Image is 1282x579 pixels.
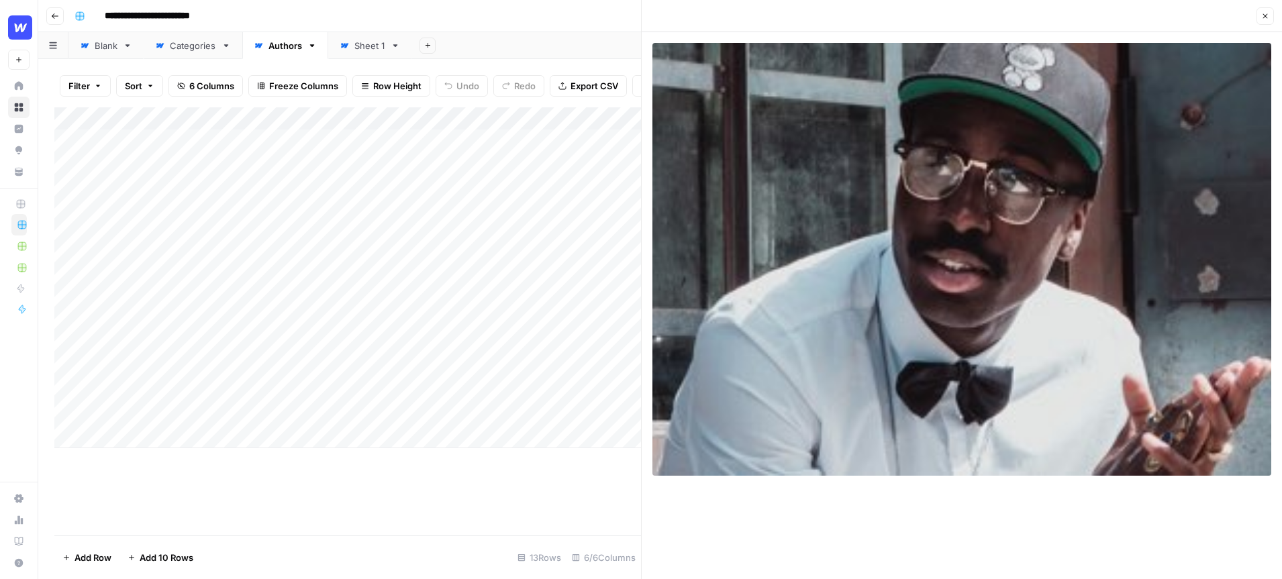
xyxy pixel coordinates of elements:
[248,75,347,97] button: Freeze Columns
[8,552,30,574] button: Help + Support
[328,32,411,59] a: Sheet 1
[95,39,117,52] div: Blank
[8,118,30,140] a: Insights
[60,75,111,97] button: Filter
[168,75,243,97] button: 6 Columns
[436,75,488,97] button: Undo
[8,75,30,97] a: Home
[54,547,119,568] button: Add Row
[8,140,30,161] a: Opportunities
[8,97,30,118] a: Browse
[75,551,111,564] span: Add Row
[512,547,566,568] div: 13 Rows
[8,15,32,40] img: Webflow Logo
[119,547,201,568] button: Add 10 Rows
[514,79,536,93] span: Redo
[68,79,90,93] span: Filter
[8,161,30,182] a: Your Data
[354,39,385,52] div: Sheet 1
[189,79,234,93] span: 6 Columns
[352,75,430,97] button: Row Height
[140,551,193,564] span: Add 10 Rows
[125,79,142,93] span: Sort
[8,11,30,44] button: Workspace: Webflow
[242,32,328,59] a: Authors
[170,39,216,52] div: Categories
[493,75,544,97] button: Redo
[652,43,1271,476] img: Row/Cell
[144,32,242,59] a: Categories
[8,531,30,552] a: Learning Hub
[566,547,641,568] div: 6/6 Columns
[116,75,163,97] button: Sort
[268,39,302,52] div: Authors
[8,488,30,509] a: Settings
[68,32,144,59] a: Blank
[456,79,479,93] span: Undo
[571,79,618,93] span: Export CSV
[550,75,627,97] button: Export CSV
[269,79,338,93] span: Freeze Columns
[8,509,30,531] a: Usage
[373,79,422,93] span: Row Height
